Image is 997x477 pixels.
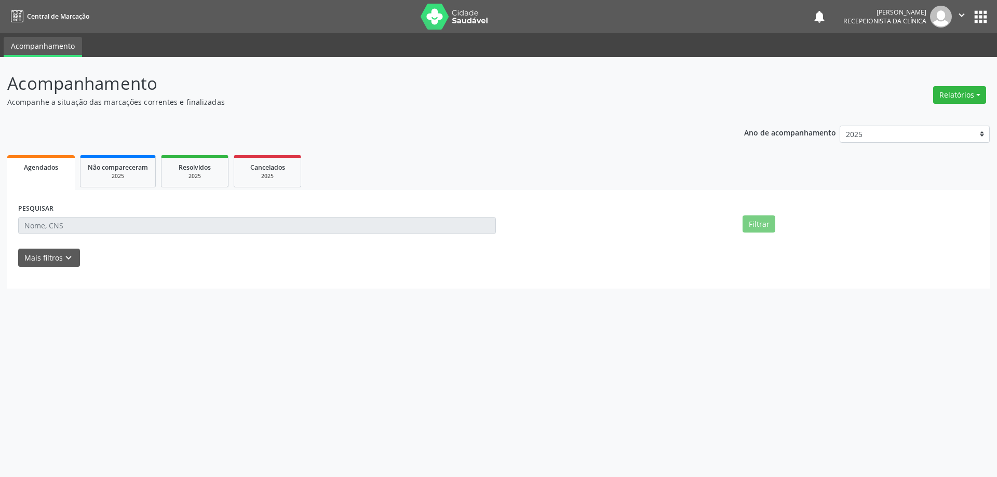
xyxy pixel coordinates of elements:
a: Central de Marcação [7,8,89,25]
input: Nome, CNS [18,217,496,235]
p: Ano de acompanhamento [744,126,836,139]
div: 2025 [241,172,293,180]
i:  [956,9,967,21]
p: Acompanhamento [7,71,695,97]
a: Acompanhamento [4,37,82,57]
span: Não compareceram [88,163,148,172]
span: Cancelados [250,163,285,172]
span: Agendados [24,163,58,172]
div: [PERSON_NAME] [843,8,926,17]
button: notifications [812,9,827,24]
img: img [930,6,952,28]
button: Mais filtroskeyboard_arrow_down [18,249,80,267]
span: Recepcionista da clínica [843,17,926,25]
button: apps [972,8,990,26]
p: Acompanhe a situação das marcações correntes e finalizadas [7,97,695,107]
span: Central de Marcação [27,12,89,21]
div: 2025 [169,172,221,180]
span: Resolvidos [179,163,211,172]
button: Relatórios [933,86,986,104]
button:  [952,6,972,28]
button: Filtrar [743,215,775,233]
i: keyboard_arrow_down [63,252,74,264]
div: 2025 [88,172,148,180]
label: PESQUISAR [18,201,53,217]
